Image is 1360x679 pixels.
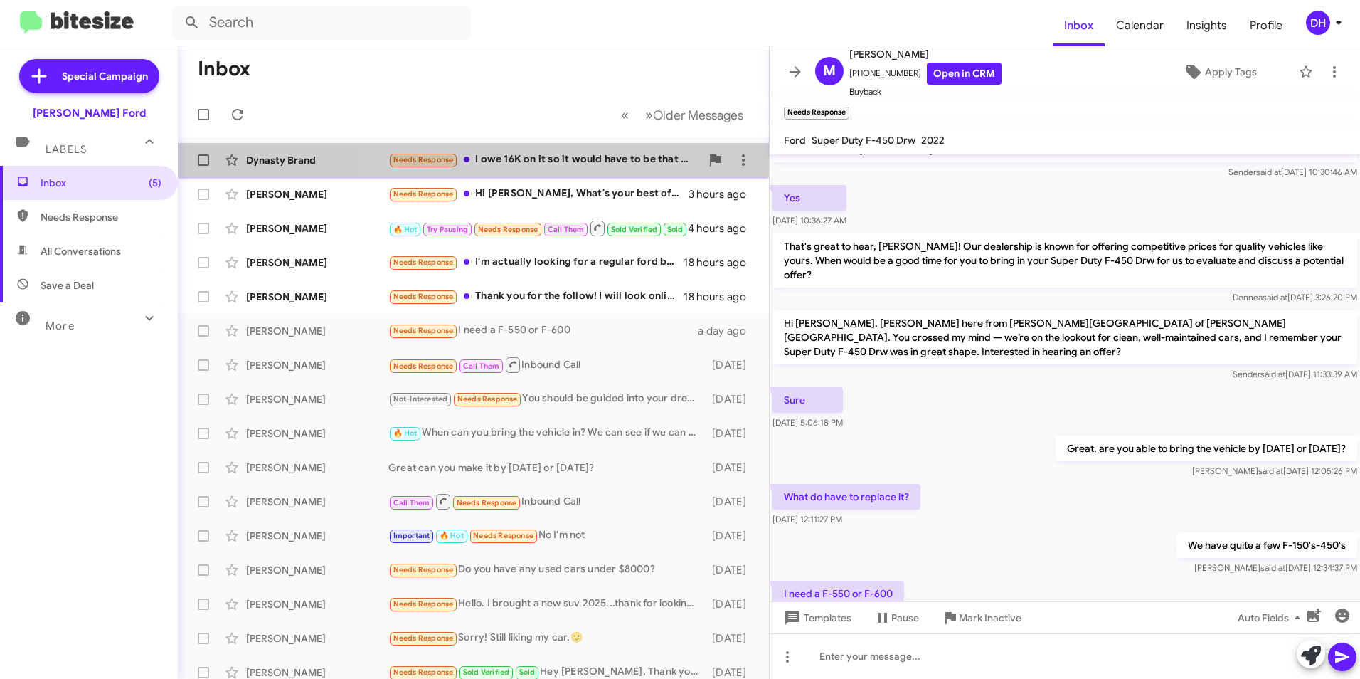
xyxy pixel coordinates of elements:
[393,668,454,677] span: Needs Response
[463,362,500,371] span: Call Them
[1147,59,1292,85] button: Apply Tags
[393,498,430,507] span: Call Them
[1226,605,1317,631] button: Auto Fields
[772,215,846,226] span: [DATE] 10:36:27 AM
[388,493,706,510] div: Inbound Call
[393,292,454,301] span: Needs Response
[1233,292,1357,302] span: Dennea [DATE] 3:26:20 PM
[706,563,758,577] div: [DATE]
[19,59,159,93] a: Special Campaign
[706,495,758,509] div: [DATE]
[1256,167,1281,177] span: said at
[246,597,388,611] div: [PERSON_NAME]
[519,668,536,677] span: Sold
[770,605,863,631] button: Templates
[388,391,706,407] div: You should be guided into your dream car
[621,106,629,124] span: «
[1233,369,1357,379] span: Sender [DATE] 11:33:39 AM
[1192,465,1357,476] span: [PERSON_NAME] [DATE] 12:05:26 PM
[246,153,388,167] div: Dynasty Brand
[772,387,843,413] p: Sure
[473,531,533,540] span: Needs Response
[823,60,836,83] span: M
[611,225,658,234] span: Sold Verified
[706,529,758,543] div: [DATE]
[637,100,752,130] button: Next
[198,58,250,80] h1: Inbox
[1238,5,1294,46] a: Profile
[959,605,1021,631] span: Mark Inactive
[393,155,454,164] span: Needs Response
[688,221,758,236] div: 4 hours ago
[849,46,1002,63] span: [PERSON_NAME]
[1306,11,1330,35] div: DH
[930,605,1033,631] button: Mark Inactive
[246,426,388,441] div: [PERSON_NAME]
[457,394,518,404] span: Needs Response
[613,100,752,130] nav: Page navigation example
[393,565,454,574] span: Needs Response
[1175,5,1238,46] a: Insights
[41,176,161,190] span: Inbox
[440,531,464,540] span: 🔥 Hot
[772,233,1357,288] p: That's great to hear, [PERSON_NAME]! Our dealership is known for offering competitive prices for ...
[149,176,161,190] span: (5)
[388,288,684,305] div: Thank you for the follow! I will look online & if I have any questions I'll call you.
[246,460,388,475] div: [PERSON_NAME]
[927,63,1002,85] a: Open in CRM
[393,599,454,609] span: Needs Response
[548,225,585,234] span: Call Them
[1056,436,1357,461] p: Great, are you able to bring the vehicle by [DATE] or [DATE]?
[706,426,758,441] div: [DATE]
[812,134,915,147] span: Super Duty F-450 Drw
[393,428,418,438] span: 🔥 Hot
[393,394,448,404] span: Not-Interested
[772,310,1357,364] p: Hi [PERSON_NAME], [PERSON_NAME] here from [PERSON_NAME][GEOGRAPHIC_DATA] of [PERSON_NAME][GEOGRAP...
[1258,465,1283,476] span: said at
[33,106,146,120] div: [PERSON_NAME] Ford
[393,531,430,540] span: Important
[689,187,758,201] div: 3 hours ago
[246,290,388,304] div: [PERSON_NAME]
[1260,562,1285,573] span: said at
[427,225,468,234] span: Try Pausing
[246,631,388,646] div: [PERSON_NAME]
[781,605,851,631] span: Templates
[1294,11,1344,35] button: DH
[706,392,758,406] div: [DATE]
[645,106,653,124] span: »
[684,256,758,270] div: 18 hours ago
[478,225,538,234] span: Needs Response
[1228,167,1357,177] span: Sender [DATE] 10:30:46 AM
[698,324,758,338] div: a day ago
[388,254,684,270] div: I'm actually looking for a regular ford bronco. What's your best price?
[863,605,930,631] button: Pause
[784,134,806,147] span: Ford
[388,425,706,441] div: When can you bring the vehicle in? We can see if we can get there
[388,630,706,646] div: Sorry! Still liking my car.🙂
[1263,292,1287,302] span: said at
[772,514,842,525] span: [DATE] 12:11:27 PM
[772,581,904,606] p: I need a F-550 or F-600
[1176,532,1357,558] p: We have quite a few F-150's-450's
[1053,5,1105,46] a: Inbox
[1194,562,1357,573] span: [PERSON_NAME] [DATE] 12:34:37 PM
[46,143,87,156] span: Labels
[388,562,706,578] div: Do you have any used cars under $8000?
[653,107,743,123] span: Older Messages
[1105,5,1175,46] span: Calendar
[246,221,388,236] div: [PERSON_NAME]
[1260,369,1285,379] span: said at
[246,529,388,543] div: [PERSON_NAME]
[41,210,161,224] span: Needs Response
[849,63,1002,85] span: [PHONE_NUMBER]
[706,358,758,372] div: [DATE]
[246,563,388,577] div: [PERSON_NAME]
[388,152,701,168] div: I owe 16K on it so it would have to be that or they won't give you the title
[246,324,388,338] div: [PERSON_NAME]
[246,495,388,509] div: [PERSON_NAME]
[457,498,517,507] span: Needs Response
